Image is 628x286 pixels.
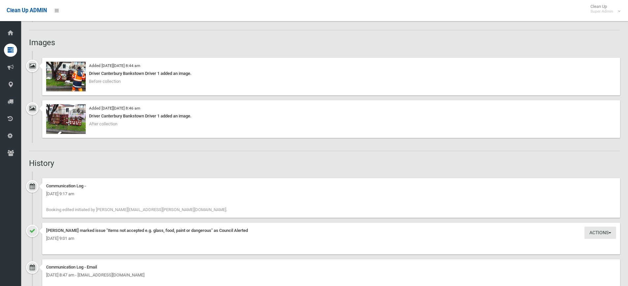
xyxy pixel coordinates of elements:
div: Communication Log - [46,182,616,190]
div: [DATE] 8:47 am - [EMAIL_ADDRESS][DOMAIN_NAME] [46,271,616,279]
small: Added [DATE][DATE] 8:44 am [89,63,140,68]
span: Booking edited initiated by [PERSON_NAME][EMAIL_ADDRESS][PERSON_NAME][DOMAIN_NAME]. [46,207,227,212]
div: [PERSON_NAME] marked issue "Items not accepted e.g. glass, food, paint or dangerous" as Council A... [46,227,616,235]
small: Added [DATE][DATE] 8:46 am [89,106,140,111]
div: Driver Canterbury Bankstown Driver 1 added an image. [46,112,616,120]
button: Actions [584,227,616,239]
span: Before collection [89,79,121,84]
div: [DATE] 9:01 am [46,235,616,242]
h2: Images [29,38,620,47]
h2: History [29,159,620,168]
img: 2025-08-0408.44.198598389962286869449.jpg [46,62,86,91]
span: After collection [89,121,117,126]
div: Driver Canterbury Bankstown Driver 1 added an image. [46,70,616,78]
small: Super Admin [590,9,613,14]
div: [DATE] 9:17 am [46,190,616,198]
img: 2025-08-0408.46.307567052372860678413.jpg [46,104,86,134]
span: Clean Up ADMIN [7,7,47,14]
span: Clean Up [587,4,620,14]
div: Communication Log - Email [46,263,616,271]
